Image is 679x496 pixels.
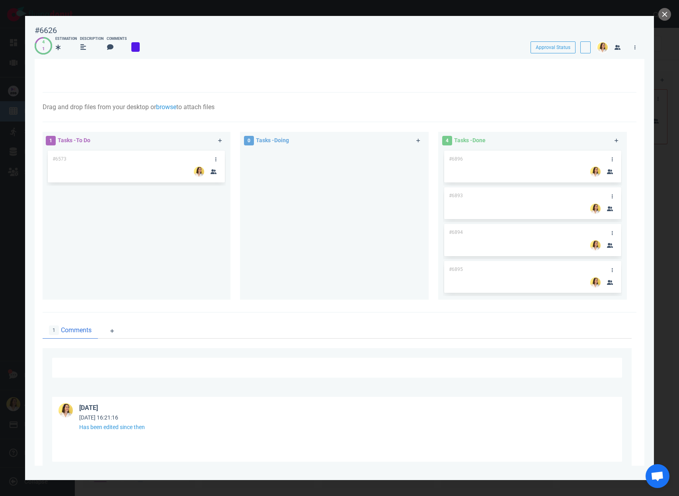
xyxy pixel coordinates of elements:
img: 26 [590,167,601,177]
span: Tasks - Done [454,137,486,143]
span: #6573 [53,156,66,162]
div: Ouvrir le chat [646,464,669,488]
img: 26 [597,42,608,53]
span: Tasks - Doing [256,137,289,143]
img: 26 [590,204,601,214]
div: [DATE] [79,403,98,413]
img: 36 [59,403,73,418]
div: Description [80,36,103,42]
div: #6626 [35,25,57,35]
span: #6893 [449,193,463,198]
span: 0 [244,136,254,145]
div: 1 [42,46,45,53]
small: [DATE] 16:21:16 [79,414,118,421]
span: Drag and drop files from your desktop or [43,103,156,111]
span: 4 [442,136,452,145]
span: Tasks - To Do [58,137,90,143]
span: #6895 [449,267,463,272]
button: close [658,8,671,21]
span: 1 [49,325,59,335]
span: #6896 [449,156,463,162]
div: Estimation [55,36,77,42]
button: Approval Status [531,41,576,53]
div: 4 [42,39,45,46]
img: 26 [194,167,204,177]
img: 26 [590,277,601,288]
span: to attach files [176,103,215,111]
small: Has been edited since then [79,424,145,430]
img: 26 [590,240,601,251]
span: #6894 [449,229,463,235]
a: browse [156,103,176,111]
span: Comments [61,325,92,335]
span: 1 [46,136,56,145]
div: Comments [107,36,127,42]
